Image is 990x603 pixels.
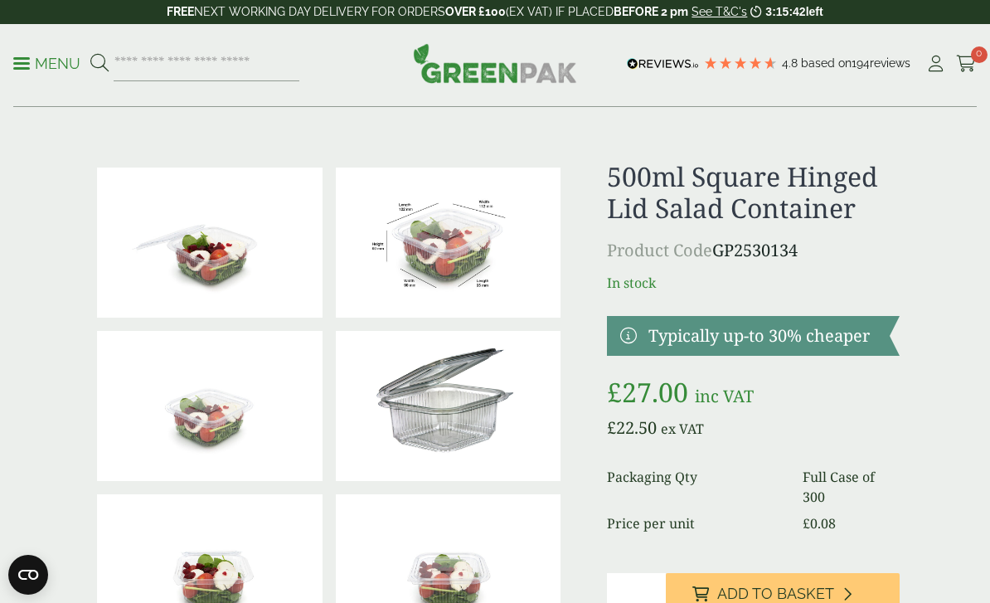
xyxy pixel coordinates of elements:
span: reviews [870,56,910,70]
p: Menu [13,54,80,74]
span: £ [803,514,810,532]
strong: BEFORE 2 pm [614,5,688,18]
i: My Account [925,56,946,72]
bdi: 27.00 [607,374,688,410]
bdi: 22.50 [607,416,657,439]
strong: OVER £100 [445,5,506,18]
span: left [806,5,823,18]
span: £ [607,374,622,410]
img: REVIEWS.io [627,58,699,70]
img: 500ml Square Hinged Salad Container Open [97,168,323,318]
span: ex VAT [661,420,704,438]
a: See T&C's [692,5,747,18]
dt: Price per unit [607,513,783,533]
span: Product Code [607,239,712,261]
span: Add to Basket [717,585,834,603]
button: Open CMP widget [8,555,48,595]
dt: Packaging Qty [607,467,783,507]
img: GreenPak Supplies [413,43,577,83]
dd: Full Case of 300 [803,467,900,507]
img: SaladBox_500 [336,168,561,318]
span: inc VAT [695,385,754,407]
img: 500ml Square Hinged Salad Container Closed [97,331,323,481]
h1: 500ml Square Hinged Lid Salad Container [607,161,900,225]
div: 4.78 Stars [703,56,778,71]
a: Menu [13,54,80,71]
span: 194 [852,56,870,70]
img: 500ml Square Hinged Lid Salad Container 0 [336,331,561,481]
span: 4.8 [782,56,801,70]
i: Cart [956,56,977,72]
span: 3:15:42 [765,5,805,18]
a: 0 [956,51,977,76]
span: £ [607,416,616,439]
span: 0 [971,46,988,63]
strong: FREE [167,5,194,18]
p: GP2530134 [607,238,900,263]
span: Based on [801,56,852,70]
bdi: 0.08 [803,514,836,532]
p: In stock [607,273,900,293]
